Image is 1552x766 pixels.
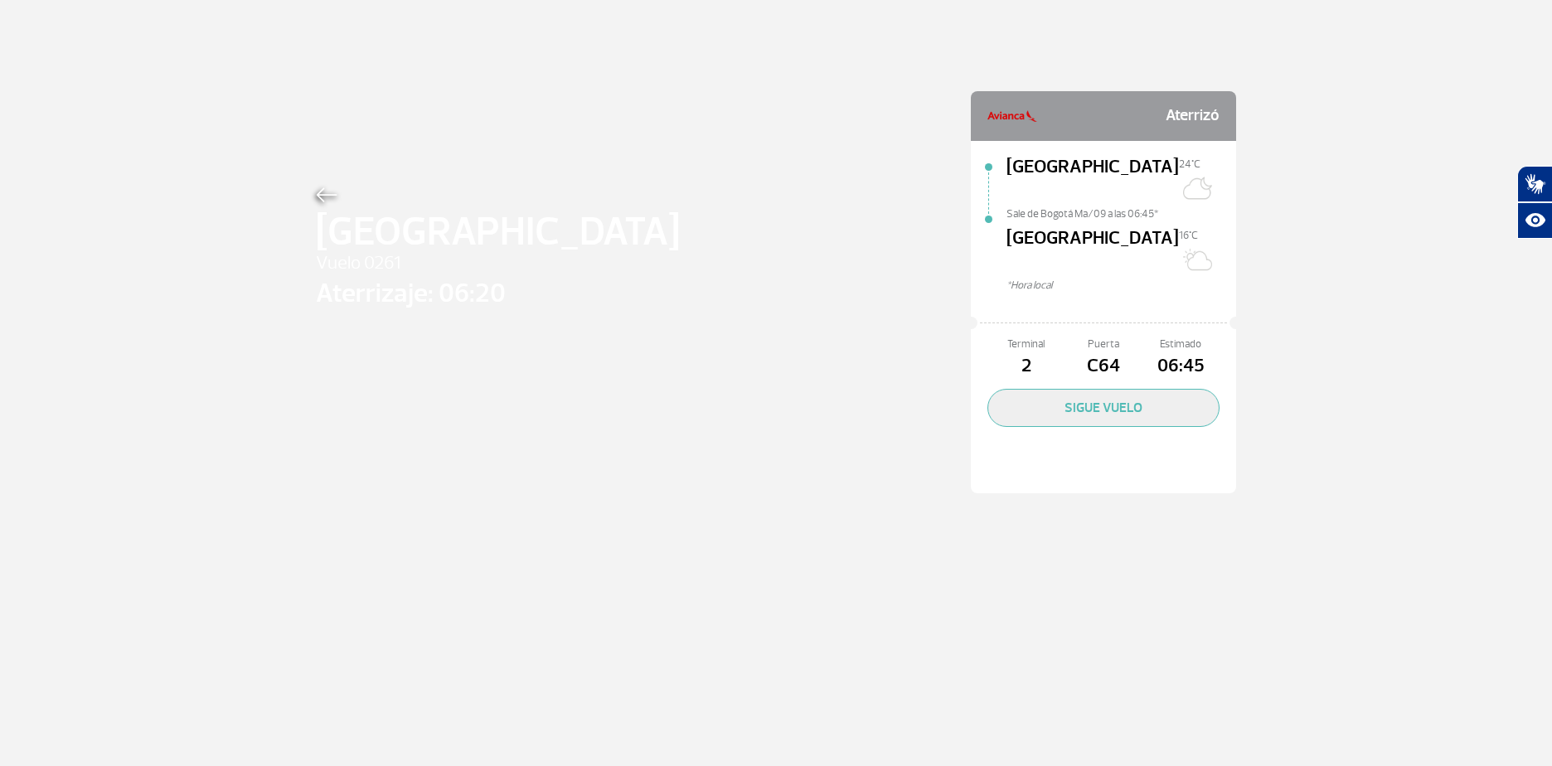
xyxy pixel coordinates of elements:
[1006,206,1236,218] span: Sale de Bogotá Ma/09 a las 06:45*
[1166,99,1220,133] span: Aterrizó
[1142,352,1220,381] span: 06:45
[1517,166,1552,202] button: Traductor de lenguaje de señas abierto.
[316,250,680,278] span: Vuelo 0261
[1142,337,1220,352] span: Estimado
[316,274,680,313] span: Aterrizaje: 06:20
[316,202,680,262] span: [GEOGRAPHIC_DATA]
[1065,337,1142,352] span: Puerta
[1179,172,1212,205] img: Céu limpo
[1065,352,1142,381] span: C64
[1517,166,1552,239] div: Complemento de accesibilidad de Hand Talk.
[1006,225,1179,278] span: [GEOGRAPHIC_DATA]
[1179,158,1200,171] span: 24°C
[1179,229,1198,242] span: 16°C
[987,389,1220,427] button: SIGUE VUELO
[1006,153,1179,206] span: [GEOGRAPHIC_DATA]
[1179,243,1212,276] img: Nevoeiro
[987,352,1065,381] span: 2
[1517,202,1552,239] button: Recursos de asistencia abiertos.
[987,337,1065,352] span: Terminal
[1006,278,1236,293] span: *Hora local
